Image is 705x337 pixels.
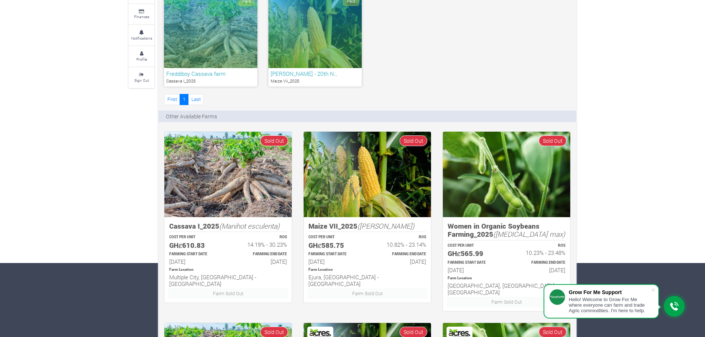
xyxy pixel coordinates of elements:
h5: GHȼ585.75 [308,241,361,250]
h6: [DATE] [374,258,426,265]
p: Cassava I_2025 [166,78,255,84]
p: COST PER UNIT [448,243,500,249]
p: COST PER UNIT [169,235,221,240]
h5: Maize VII_2025 [308,222,426,230]
h6: [DATE] [169,258,221,265]
p: Estimated Farming End Date [235,252,287,257]
small: Sign Out [134,78,149,83]
a: Last [188,94,204,105]
i: ([PERSON_NAME]) [357,221,414,230]
i: (Manihot esculenta) [219,221,280,230]
h6: [PERSON_NAME] - 20th N… [271,70,360,77]
a: Sign Out [128,67,154,88]
img: growforme image [443,132,570,217]
h6: Freddiboy Cassava farm [166,70,255,77]
span: Sold Out [260,135,288,146]
p: COST PER UNIT [308,235,361,240]
h6: Multiple City, [GEOGRAPHIC_DATA] - [GEOGRAPHIC_DATA] [169,274,287,287]
p: Estimated Farming Start Date [308,252,361,257]
img: growforme image [164,132,292,217]
h5: Women in Organic Soybeans Farming_2025 [448,222,565,239]
h6: Ejura, [GEOGRAPHIC_DATA] - [GEOGRAPHIC_DATA] [308,274,426,287]
span: Sold Out [539,135,567,146]
p: Estimated Farming End Date [513,260,565,266]
small: Notifications [131,36,152,41]
h6: 14.19% - 30.23% [235,241,287,248]
h5: Cassava I_2025 [169,222,287,230]
small: Finances [134,14,149,19]
small: Profile [136,57,147,62]
h6: [GEOGRAPHIC_DATA], [GEOGRAPHIC_DATA] - [GEOGRAPHIC_DATA] [448,282,565,296]
p: Location of Farm [308,267,426,273]
p: ROS [235,235,287,240]
p: Maize Vii_2025 [271,78,360,84]
h6: 10.23% - 23.48% [513,249,565,256]
h6: [DATE] [308,258,361,265]
span: Sold Out [400,135,427,146]
h6: 10.82% - 23.14% [374,241,426,248]
a: First [164,94,180,105]
h6: [DATE] [235,258,287,265]
h6: [DATE] [448,267,500,273]
a: Profile [128,46,154,67]
p: Other Available Farms [166,112,217,120]
p: Location of Farm [169,267,287,273]
div: Hello! Welcome to Grow For Me where everyone can farm and trade Agric commodities. I'm here to help. [569,297,651,313]
nav: Page Navigation [164,94,204,105]
p: Estimated Farming Start Date [448,260,500,266]
a: Finances [128,4,154,24]
i: ([MEDICAL_DATA] max) [493,229,565,239]
h5: GHȼ610.83 [169,241,221,250]
p: ROS [513,243,565,249]
div: Grow For Me Support [569,289,651,295]
p: Estimated Farming Start Date [169,252,221,257]
h5: GHȼ565.99 [448,249,500,258]
p: ROS [374,235,426,240]
h6: [DATE] [513,267,565,273]
p: Location of Farm [448,276,565,281]
a: Notifications [128,25,154,46]
a: 1 [180,94,188,105]
img: growforme image [304,132,431,217]
p: Estimated Farming End Date [374,252,426,257]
